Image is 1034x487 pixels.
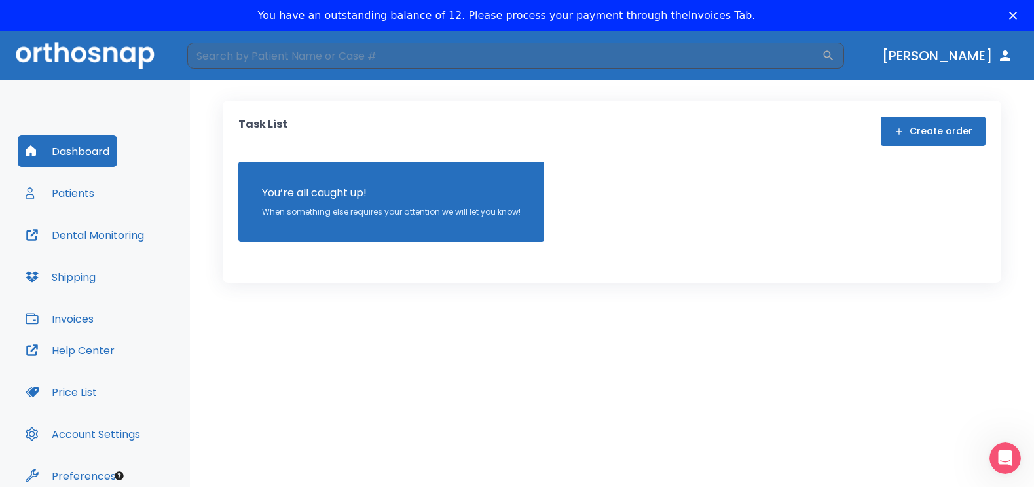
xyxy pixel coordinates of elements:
button: Shipping [18,261,103,293]
button: Patients [18,177,102,209]
p: When something else requires your attention we will let you know! [262,206,521,218]
img: Orthosnap [16,42,155,69]
iframe: Intercom live chat [989,442,1021,474]
button: Create order [881,117,986,146]
p: Task List [238,117,287,146]
button: Help Center [18,334,122,366]
button: Price List [18,376,105,408]
button: Invoices [18,303,102,334]
input: Search by Patient Name or Case # [187,43,822,69]
button: [PERSON_NAME] [877,44,1018,67]
div: You have an outstanding balance of 12. Please process your payment through the . [258,9,756,22]
div: Tooltip anchor [113,470,125,482]
div: Close [1009,12,1022,20]
button: Dental Monitoring [18,219,152,251]
p: You’re all caught up! [262,185,521,201]
button: Account Settings [18,418,148,450]
a: Invoices Tab [688,9,752,22]
button: Dashboard [18,135,117,167]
